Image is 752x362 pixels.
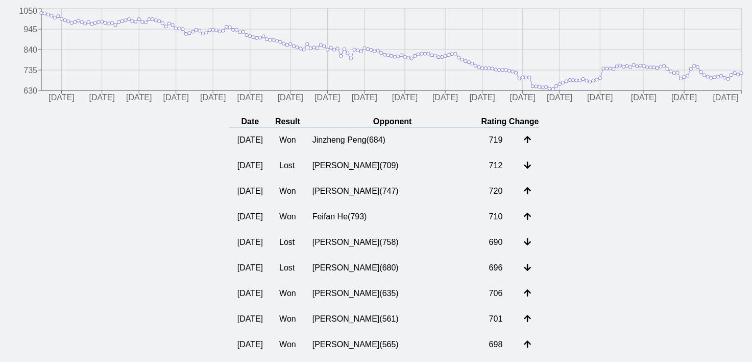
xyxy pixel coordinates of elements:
td: [DATE] [229,332,271,357]
tspan: [DATE] [587,94,613,102]
td: [DATE] [229,127,271,153]
td: [DATE] [229,178,271,204]
tspan: [DATE] [200,94,226,102]
td: Lost [271,153,304,178]
tspan: 840 [23,46,37,54]
td: [DATE] [229,255,271,281]
th: Opponent [304,117,481,127]
td: Won [271,178,304,204]
tspan: [DATE] [713,94,738,102]
td: [DATE] [229,204,271,230]
tspan: [DATE] [432,94,458,102]
tspan: [DATE] [126,94,152,102]
tspan: [DATE] [547,94,572,102]
td: [DATE] [229,306,271,332]
td: Won [271,127,304,153]
td: 698 [480,332,515,357]
td: Won [271,306,304,332]
tspan: 945 [23,25,37,34]
td: 719 [480,127,515,153]
tspan: [DATE] [469,94,495,102]
tspan: [DATE] [314,94,340,102]
th: Date [229,117,271,127]
tspan: [DATE] [163,94,188,102]
td: 696 [480,255,515,281]
tspan: [DATE] [671,94,697,102]
td: [PERSON_NAME] ( 561 ) [304,306,481,332]
td: Won [271,204,304,230]
tspan: [DATE] [392,94,418,102]
td: 710 [480,204,515,230]
td: 690 [480,230,515,255]
td: [DATE] [229,281,271,306]
td: Lost [271,230,304,255]
td: 701 [480,306,515,332]
td: 706 [480,281,515,306]
tspan: [DATE] [89,94,114,102]
td: Feifan He ( 793 ) [304,204,481,230]
td: 712 [480,153,515,178]
tspan: 630 [23,86,37,95]
tspan: [DATE] [48,94,74,102]
td: [DATE] [229,230,271,255]
td: 720 [480,178,515,204]
td: [PERSON_NAME] ( 635 ) [304,281,481,306]
td: Won [271,281,304,306]
tspan: [DATE] [278,94,303,102]
tspan: [DATE] [352,94,377,102]
td: [PERSON_NAME] ( 565 ) [304,332,481,357]
th: Result [271,117,304,127]
tspan: [DATE] [631,94,657,102]
tspan: [DATE] [237,94,262,102]
td: [PERSON_NAME] ( 758 ) [304,230,481,255]
tspan: [DATE] [510,94,535,102]
td: Lost [271,255,304,281]
tspan: 735 [23,66,37,75]
td: [DATE] [229,153,271,178]
tspan: 1050 [19,7,37,15]
td: [PERSON_NAME] ( 680 ) [304,255,481,281]
td: [PERSON_NAME] ( 747 ) [304,178,481,204]
td: [PERSON_NAME] ( 709 ) [304,153,481,178]
td: Won [271,332,304,357]
th: Rating Change [480,117,539,127]
td: Jinzheng Peng ( 684 ) [304,127,481,153]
